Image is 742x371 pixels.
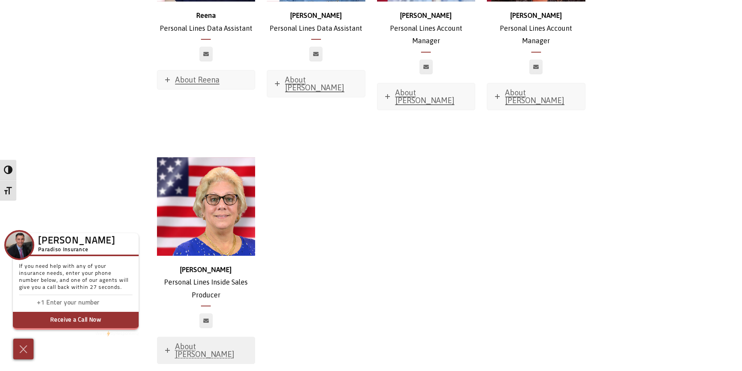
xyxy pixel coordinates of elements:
p: Personal Lines Data Assistant [267,9,365,35]
img: Company Icon [6,232,33,258]
strong: [PERSON_NAME] [290,11,342,19]
a: About [PERSON_NAME] [487,83,585,110]
span: About [PERSON_NAME] [175,342,234,359]
input: Enter country code [23,297,46,309]
img: Donna_500x500 [157,157,256,256]
span: About [PERSON_NAME] [505,88,564,105]
a: We'rePowered by iconbyResponseiQ [95,331,139,336]
strong: [PERSON_NAME] [180,266,232,274]
span: About [PERSON_NAME] [395,88,455,105]
p: If you need help with any of your insurance needs, enter your phone number below, and one of our ... [19,263,132,295]
h5: Paradiso Insurance [38,246,115,254]
p: Personal Lines Account Manager [377,9,476,47]
input: Enter phone number [46,297,124,309]
span: We're by [95,331,115,336]
strong: [PERSON_NAME] [400,11,452,19]
img: Cross icon [18,343,29,355]
span: About [PERSON_NAME] [285,75,344,92]
p: Personal Lines Inside Sales Producer [157,264,256,301]
span: About Reena [175,75,220,84]
button: Receive a Call Now [13,312,139,330]
a: About Reena [157,70,255,89]
strong: Reena [196,11,216,19]
strong: [PERSON_NAME] [510,11,562,19]
p: Personal Lines Account Manager [487,9,585,47]
h3: [PERSON_NAME] [38,238,115,245]
a: About [PERSON_NAME] [157,337,255,364]
a: About [PERSON_NAME] [267,70,365,97]
a: About [PERSON_NAME] [377,83,475,110]
p: Personal Lines Data Assistant [157,9,256,35]
img: Powered by icon [107,331,110,337]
